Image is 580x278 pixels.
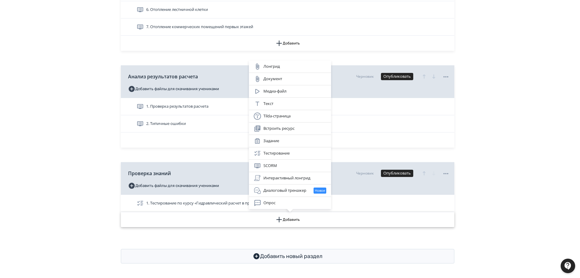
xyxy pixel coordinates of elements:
div: Задание [254,137,326,145]
div: Диалоговый тренажер [254,187,326,194]
div: Tilda-страница [254,113,326,120]
div: Медиа-файл [254,88,326,95]
div: Тестирование [254,150,326,157]
div: Лонгрид [254,63,326,70]
div: Опрос [254,199,326,207]
span: Новое [315,188,325,193]
div: Встроить ресурс [254,125,326,132]
div: Текст [254,100,326,107]
div: SCORM [254,162,326,169]
div: Интерактивный лонгрид [254,175,326,182]
div: Документ [254,75,326,83]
